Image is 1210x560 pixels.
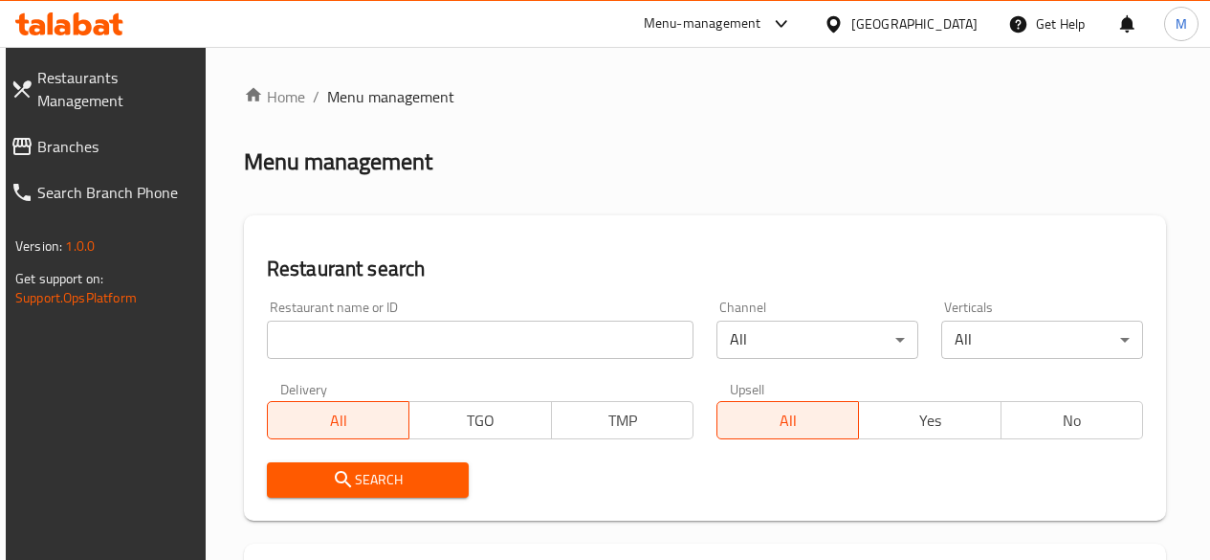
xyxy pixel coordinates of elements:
h2: Menu management [244,146,432,177]
label: Upsell [730,382,765,395]
span: No [1009,407,1135,435]
span: Search Branch Phone [37,181,192,204]
span: All [725,407,851,435]
span: Version: [15,234,62,258]
label: Delivery [280,382,328,395]
button: Search [267,462,469,498]
button: All [267,401,409,439]
input: Search for restaurant name or ID.. [267,321,693,359]
span: All [275,407,402,435]
div: All [716,321,918,359]
nav: breadcrumb [244,85,1166,108]
button: Yes [858,401,1001,439]
div: [GEOGRAPHIC_DATA] [851,13,978,34]
a: Home [244,85,305,108]
span: TGO [417,407,543,435]
span: Search [282,468,453,492]
span: Restaurants Management [37,66,192,112]
span: Yes [867,407,993,435]
button: All [716,401,859,439]
a: Support.OpsPlatform [15,285,137,310]
button: TMP [551,401,693,439]
div: All [941,321,1143,359]
span: Branches [37,135,192,158]
button: TGO [408,401,551,439]
h2: Restaurant search [267,255,1143,283]
span: Menu management [327,85,454,108]
span: 1.0.0 [65,234,95,258]
div: Menu-management [644,12,761,35]
span: M [1176,13,1187,34]
span: Get support on: [15,266,103,291]
span: TMP [560,407,686,435]
li: / [313,85,319,108]
button: No [1001,401,1143,439]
